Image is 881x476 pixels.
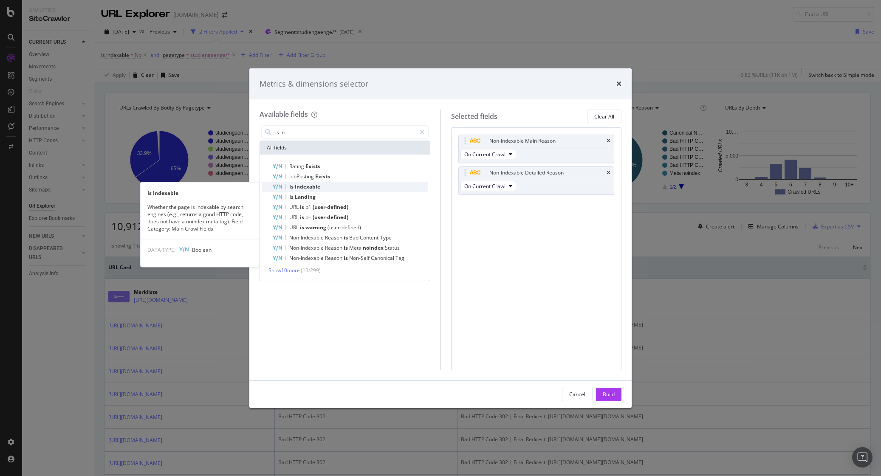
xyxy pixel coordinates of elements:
div: Whether the page is indexable by search engines (e.g., returns a good HTTP code, does not have a ... [141,203,259,232]
span: is [300,203,305,211]
span: URL [289,203,300,211]
span: Non-Indexable [289,234,325,241]
span: (user-defined) [313,214,348,221]
button: On Current Crawl [460,181,516,191]
span: Indexable [295,183,320,190]
div: Cancel [569,391,585,398]
span: JobPosting [289,173,315,180]
span: Bad [349,234,360,241]
div: Open Intercom Messenger [852,447,873,468]
button: Clear All [587,110,621,123]
span: Show 10 more [268,267,300,274]
div: modal [249,68,632,408]
button: Build [596,388,621,401]
div: Non-Indexable Main Reason [489,137,556,145]
span: (user-defined) [313,203,348,211]
div: times [616,79,621,90]
span: Canonical [371,254,395,262]
div: Available fields [260,110,308,119]
span: Exists [305,163,320,170]
input: Search by field name [274,126,416,138]
span: p1 [305,203,313,211]
span: Meta [349,244,363,251]
span: Non-Indexable [289,244,325,251]
span: is [344,234,349,241]
span: Is [289,183,295,190]
div: Non-Indexable Detailed ReasontimesOn Current Crawl [458,166,615,195]
div: Is Indexable [141,189,259,196]
span: warning [305,224,328,231]
span: Exists [315,173,330,180]
span: Reason [325,234,344,241]
button: On Current Crawl [460,149,516,159]
span: Status [385,244,400,251]
span: ( 10 / 299 ) [301,267,321,274]
span: On Current Crawl [464,183,505,190]
span: Tag [395,254,404,262]
span: Reason [325,254,344,262]
div: times [607,138,610,144]
span: Reason [325,244,344,251]
span: On Current Crawl [464,151,505,158]
span: URL [289,224,300,231]
span: noindex [363,244,385,251]
div: Metrics & dimensions selector [260,79,368,90]
button: Cancel [562,388,593,401]
span: is [300,214,305,221]
span: URL [289,214,300,221]
span: is [344,254,349,262]
span: Non-Indexable [289,254,325,262]
div: Non-Indexable Detailed Reason [489,169,564,177]
div: Build [603,391,615,398]
span: is [344,244,349,251]
div: Selected fields [451,112,497,121]
span: Landing [295,193,316,200]
div: times [607,170,610,175]
div: All fields [260,141,430,155]
span: is [300,224,305,231]
span: Non-Self [349,254,371,262]
div: Non-Indexable Main ReasontimesOn Current Crawl [458,135,615,163]
div: Clear All [594,113,614,120]
span: p+ [305,214,313,221]
span: Content-Type [360,234,392,241]
span: Is [289,193,295,200]
span: Rating [289,163,305,170]
span: (user-defined) [328,224,361,231]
